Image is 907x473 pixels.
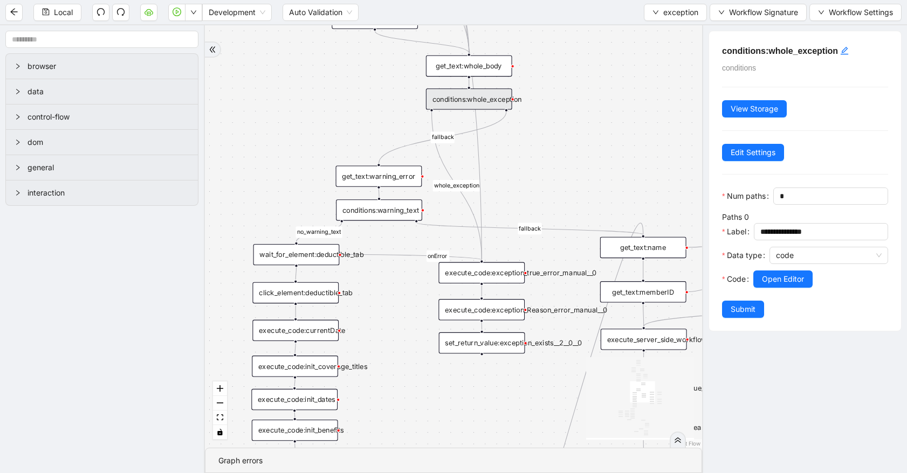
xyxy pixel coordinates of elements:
g: Edge from conditions:warning_text to get_text:name [416,222,643,234]
div: execute_code:init_benefits [252,420,338,441]
span: down [190,9,197,16]
div: dom [6,130,198,155]
button: downWorkflow Settings [809,4,902,21]
span: code [776,247,882,263]
span: exception [663,6,698,18]
div: get_text:name [600,237,686,258]
button: Submit [722,301,764,318]
span: down [718,9,725,16]
div: execute_code:init_dates [251,389,338,410]
div: execute_code:currentDate [252,320,339,341]
div: click_element:deductible_tab [252,282,339,303]
span: right [15,139,21,145]
span: Edit Settings [731,147,775,158]
span: data [28,86,189,98]
span: Workflow Signature [729,6,798,18]
div: interaction [6,180,198,205]
div: delay: [332,8,418,29]
g: Edge from conditions:whole_exception to execute_code:exception_true_error_manual__0 [431,112,482,260]
div: data [6,79,198,104]
div: execute_code:exception_Reason_error_manual__0 [438,299,525,320]
g: Edge from wait_for_element:deductible_tab to click_element:deductible_tab [296,267,296,280]
div: get_text:warning_error [336,165,422,186]
button: downexception [644,4,707,21]
span: browser [28,60,189,72]
button: zoom out [213,396,227,411]
span: Auto Validation [289,4,352,20]
span: View Storage [731,103,778,115]
label: Paths 0 [722,212,749,221]
div: conditions:whole_exception [426,88,512,109]
div: execute_code:exception_true_error_manual__0 [438,262,525,283]
div: set_return_value:exception_exists__2__0__0 [439,332,525,353]
span: save [42,8,50,16]
div: get_text:whole_body [426,55,512,76]
div: conditions:warning_text [336,199,422,220]
g: Edge from conditions:warning_text to wait_for_element:deductible_tab [296,222,342,241]
button: saveLocal [33,4,81,21]
span: interaction [28,187,189,199]
span: conditions [722,64,756,72]
span: Data type [727,249,762,261]
div: wait_for_element:deductible_tab [253,244,340,265]
span: right [15,190,21,196]
span: Open Editor [762,273,804,285]
button: arrow-left [5,4,23,21]
div: set_return_value:exception_exists__2__0__0plus-circle [439,332,525,353]
button: toggle interactivity [213,425,227,440]
div: click to edit id [840,44,849,57]
span: general [28,162,189,173]
button: Edit Settings [722,144,784,161]
span: edit [840,46,849,55]
g: Edge from get_text:memberID to execute_server_side_workflow: [643,304,644,326]
span: play-circle [173,8,181,16]
g: Edge from get_text:warning_error to conditions:warning_text [379,189,379,197]
div: browser [6,54,198,79]
span: right [15,63,21,69]
a: React Flow attribution [672,440,700,447]
span: undo [97,8,105,16]
span: Submit [731,303,755,315]
g: Edge from wait_for_element:deductible_tab to execute_code:exception_true_error_manual__0 [342,251,482,262]
g: Edge from execute_code:init_coverage_titles to execute_code:init_dates [294,379,295,387]
span: right [15,164,21,171]
button: undo [92,4,109,21]
div: control-flow [6,105,198,129]
button: down [185,4,202,21]
div: execute_server_side_workflow: [601,329,687,350]
span: double-right [674,436,682,444]
button: Open Editor [753,270,813,288]
g: Edge from delay: to get_text:whole_body [375,31,469,53]
span: Num paths [727,190,766,202]
button: redo [112,4,129,21]
button: View Storage [722,100,787,117]
div: Graph errors [218,455,689,467]
span: redo [116,8,125,16]
div: general [6,155,198,180]
button: downWorkflow Signature [710,4,807,21]
button: zoom in [213,381,227,396]
span: Workflow Settings [829,6,893,18]
span: down [652,9,659,16]
span: arrow-left [10,8,18,16]
span: down [818,9,824,16]
button: fit view [213,411,227,425]
span: plus-circle [475,362,489,377]
span: Label [727,226,746,238]
span: right [15,88,21,95]
span: cloud-server [145,8,153,16]
span: Code [727,273,746,285]
div: get_text:memberID [600,281,686,302]
g: Edge from execute_code:init_dates to execute_code:init_benefits [294,412,295,418]
div: execute_code:init_coverage_titles [252,356,338,377]
h5: conditions:whole_exception [722,44,888,58]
